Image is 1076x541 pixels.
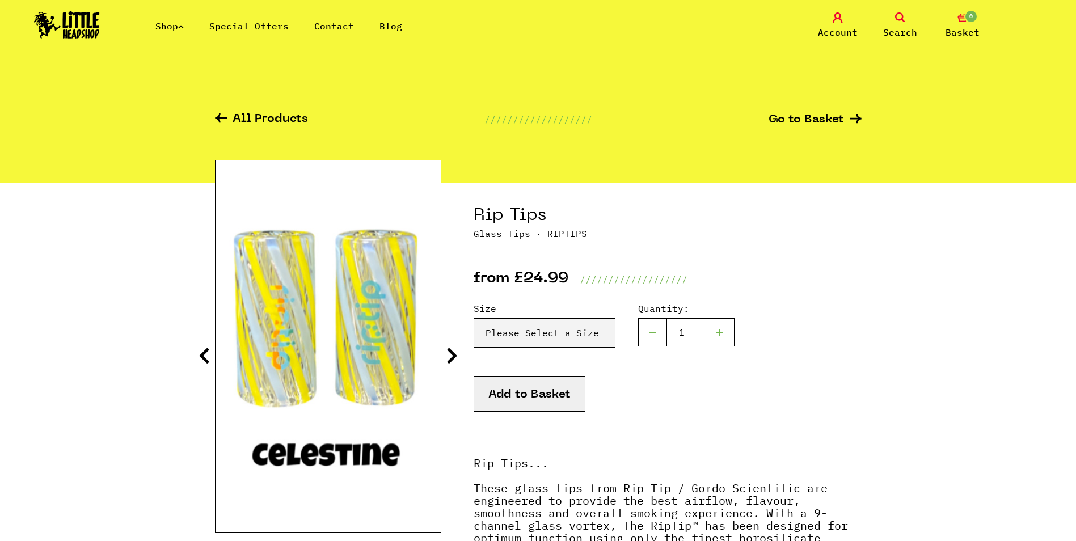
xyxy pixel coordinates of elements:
[872,12,929,39] a: Search
[474,302,615,315] label: Size
[474,273,568,286] p: from £24.99
[474,228,530,239] a: Glass Tips
[580,273,687,286] p: ///////////////////
[934,12,991,39] a: 0 Basket
[964,10,978,23] span: 0
[216,206,441,487] img: Rip Tips image 1
[638,302,735,315] label: Quantity:
[666,318,706,346] input: 1
[155,20,184,32] a: Shop
[474,376,585,412] button: Add to Basket
[215,113,308,126] a: All Products
[314,20,354,32] a: Contact
[769,114,862,126] a: Go to Basket
[818,26,858,39] span: Account
[946,26,980,39] span: Basket
[34,11,100,39] img: Little Head Shop Logo
[474,227,862,240] p: · RIPTIPS
[474,205,862,227] h1: Rip Tips
[209,20,289,32] a: Special Offers
[883,26,917,39] span: Search
[484,113,592,126] p: ///////////////////
[379,20,402,32] a: Blog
